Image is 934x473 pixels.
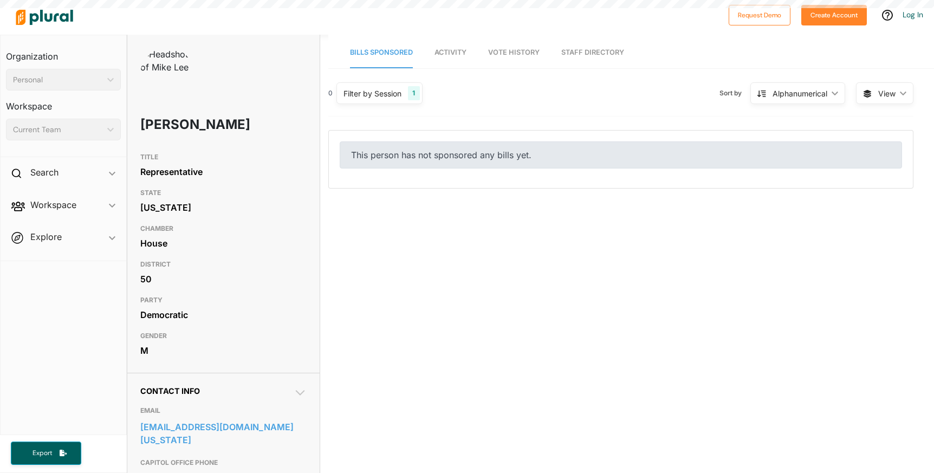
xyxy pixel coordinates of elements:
[350,37,413,68] a: Bills Sponsored
[6,41,121,64] h3: Organization
[729,9,790,20] a: Request Demo
[488,48,540,56] span: Vote History
[140,307,307,323] div: Democratic
[6,90,121,114] h3: Workspace
[25,449,60,458] span: Export
[801,5,867,25] button: Create Account
[140,386,200,396] span: Contact Info
[140,186,307,199] h3: STATE
[140,108,241,141] h1: [PERSON_NAME]
[140,235,307,251] div: House
[11,442,81,465] button: Export
[140,151,307,164] h3: TITLE
[140,164,307,180] div: Representative
[350,48,413,56] span: Bills Sponsored
[140,342,307,359] div: M
[434,48,466,56] span: Activity
[140,456,307,469] h3: CAPITOL OFFICE PHONE
[801,9,867,20] a: Create Account
[140,48,194,74] img: Headshot of Mike Lee
[343,88,401,99] div: Filter by Session
[719,88,750,98] span: Sort by
[488,37,540,68] a: Vote History
[140,271,307,287] div: 50
[140,199,307,216] div: [US_STATE]
[13,124,103,135] div: Current Team
[30,166,59,178] h2: Search
[903,10,923,20] a: Log In
[408,86,419,100] div: 1
[140,258,307,271] h3: DISTRICT
[140,222,307,235] h3: CHAMBER
[340,141,902,169] div: This person has not sponsored any bills yet.
[140,294,307,307] h3: PARTY
[434,37,466,68] a: Activity
[140,329,307,342] h3: GENDER
[878,88,896,99] span: View
[773,88,827,99] div: Alphanumerical
[561,37,624,68] a: Staff Directory
[729,5,790,25] button: Request Demo
[13,74,103,86] div: Personal
[140,419,307,448] a: [EMAIL_ADDRESS][DOMAIN_NAME][US_STATE]
[140,404,307,417] h3: EMAIL
[328,88,333,98] div: 0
